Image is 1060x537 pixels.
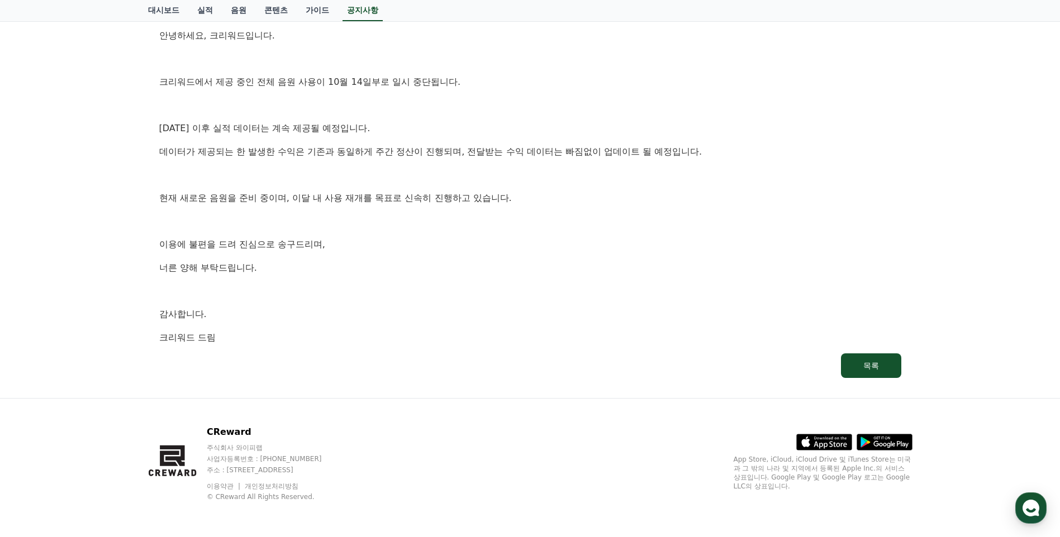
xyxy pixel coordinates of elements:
p: CReward [207,425,343,439]
button: 목록 [841,353,901,378]
p: 안녕하세요, 크리워드입니다. [159,28,901,43]
p: 너른 양해 부탁드립니다. [159,261,901,275]
a: 이용약관 [207,482,242,490]
a: 설정 [144,354,215,382]
p: 사업자등록번호 : [PHONE_NUMBER] [207,454,343,463]
p: 현재 새로운 음원을 준비 중이며, 이달 내 사용 재개를 목표로 신속히 진행하고 있습니다. [159,191,901,205]
p: © CReward All Rights Reserved. [207,492,343,501]
a: 홈 [3,354,74,382]
a: 목록 [159,353,901,378]
p: 크리워드 드림 [159,330,901,345]
p: App Store, iCloud, iCloud Drive 및 iTunes Store는 미국과 그 밖의 나라 및 지역에서 등록된 Apple Inc.의 서비스 상표입니다. Goo... [734,455,912,491]
span: 대화 [102,371,116,380]
p: 감사합니다. [159,307,901,322]
p: 크리워드에서 제공 중인 전체 음원 사용이 10월 14일부로 일시 중단됩니다. [159,75,901,89]
p: 데이터가 제공되는 한 발생한 수익은 기존과 동일하게 주간 정산이 진행되며, 전달받는 수익 데이터는 빠짐없이 업데이트 될 예정입니다. [159,145,901,159]
a: 대화 [74,354,144,382]
span: 홈 [35,371,42,380]
div: 목록 [863,360,879,371]
p: [DATE] 이후 실적 데이터는 계속 제공될 예정입니다. [159,121,901,136]
p: 주식회사 와이피랩 [207,443,343,452]
span: 설정 [173,371,186,380]
a: 개인정보처리방침 [245,482,298,490]
p: 주소 : [STREET_ADDRESS] [207,466,343,474]
p: 이용에 불편을 드려 진심으로 송구드리며, [159,237,901,252]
